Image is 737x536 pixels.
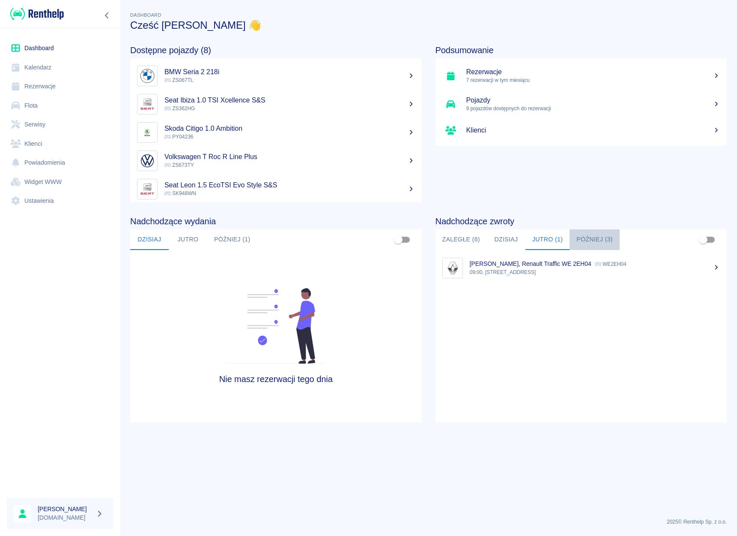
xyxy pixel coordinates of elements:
a: Dashboard [7,39,113,58]
a: Rezerwacje [7,77,113,96]
a: Flota [7,96,113,115]
button: Dzisiaj [487,229,525,250]
img: Image [139,181,155,197]
p: 2025 © Renthelp Sp. z o.o. [130,518,727,526]
h5: Seat Leon 1.5 EcoTSI Evo Style S&S [164,181,415,190]
h5: Seat Ibiza 1.0 TSI Xcellence S&S [164,96,415,105]
h5: Skoda Citigo 1.0 Ambition [164,124,415,133]
p: 9 pojazdów dostępnych do rezerwacji [466,105,720,112]
h5: Pojazdy [466,96,720,105]
a: Widget WWW [7,172,113,192]
button: Zwiń nawigację [101,10,113,21]
img: Image [139,153,155,169]
a: Klienci [7,134,113,154]
h4: Nie masz rezerwacji tego dnia [167,374,385,384]
a: Powiadomienia [7,153,113,172]
a: ImageSkoda Citigo 1.0 Ambition PY04236 [130,118,422,147]
a: Renthelp logo [7,7,64,21]
a: Rezerwacje7 rezerwacji w tym miesiącu [436,62,727,90]
button: Później (3) [570,229,620,250]
img: Image [445,260,461,276]
h4: Nadchodzące zwroty [436,216,727,226]
span: Dashboard [130,12,161,18]
p: [PERSON_NAME], Renault Traffic WE 2EH04 [470,260,591,267]
a: Image[PERSON_NAME], Renault Traffic WE 2EH04 WE2EH0409:00, [STREET_ADDRESS] [436,253,727,282]
a: Ustawienia [7,191,113,211]
button: Później (1) [207,229,257,250]
p: 7 rezerwacji w tym miesiącu [466,76,720,84]
button: Dzisiaj [130,229,169,250]
h5: Rezerwacje [466,68,720,76]
img: Image [139,96,155,112]
h4: Nadchodzące wydania [130,216,422,226]
img: Renthelp logo [10,7,64,21]
a: ImageBMW Seria 2 218i ZS067TL [130,62,422,90]
p: 09:00, [STREET_ADDRESS] [470,268,720,276]
a: ImageVolkswagen T Roc R Line Plus ZS673TY [130,147,422,175]
span: SK948WN [164,190,196,196]
a: Klienci [436,118,727,142]
img: Image [139,68,155,84]
button: Jutro (1) [525,229,570,250]
span: Pokaż przypisane tylko do mnie [390,232,406,248]
span: ZS067TL [164,77,193,83]
h4: Dostępne pojazdy (8) [130,45,422,55]
p: WE2EH04 [595,261,627,267]
a: Kalendarz [7,58,113,77]
span: ZS673TY [164,162,194,168]
img: Image [139,124,155,141]
img: Fleet [221,288,331,364]
button: Zaległe (6) [436,229,487,250]
span: ZS362HG [164,105,195,111]
h4: Podsumowanie [436,45,727,55]
span: Pokaż przypisane tylko do mnie [695,232,711,248]
p: [DOMAIN_NAME] [38,513,92,522]
a: Serwisy [7,115,113,134]
span: PY04236 [164,134,193,140]
a: ImageSeat Ibiza 1.0 TSI Xcellence S&S ZS362HG [130,90,422,118]
h6: [PERSON_NAME] [38,505,92,513]
button: Jutro [169,229,207,250]
h5: Volkswagen T Roc R Line Plus [164,153,415,161]
a: Pojazdy9 pojazdów dostępnych do rezerwacji [436,90,727,118]
h5: BMW Seria 2 218i [164,68,415,76]
h5: Klienci [466,126,720,135]
h3: Cześć [PERSON_NAME] 👋 [130,19,727,31]
a: ImageSeat Leon 1.5 EcoTSI Evo Style S&S SK948WN [130,175,422,203]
